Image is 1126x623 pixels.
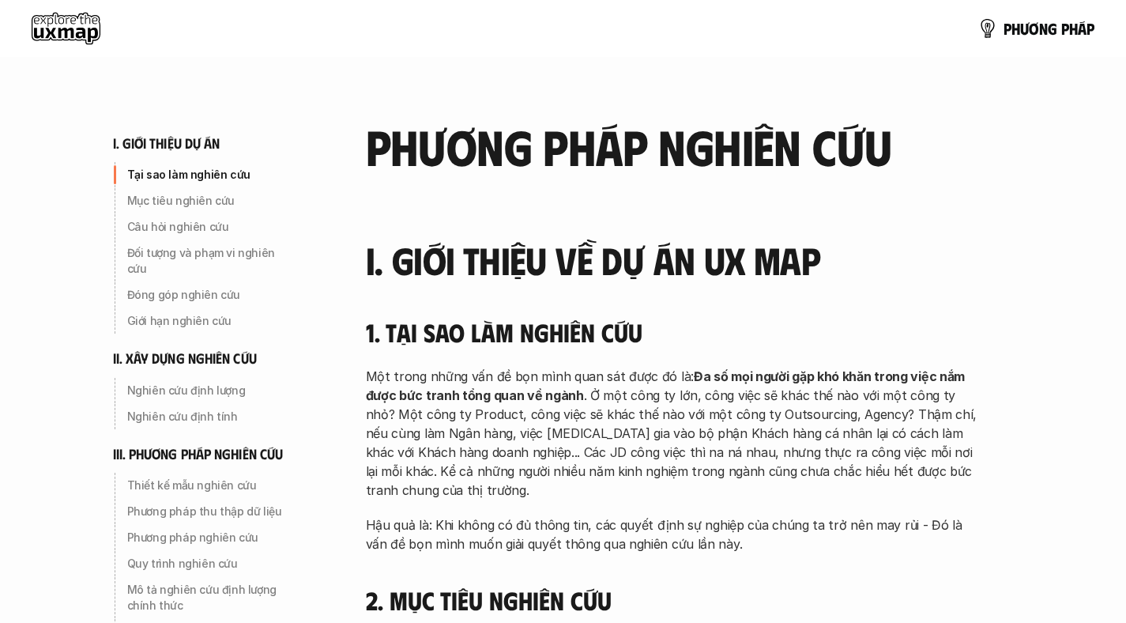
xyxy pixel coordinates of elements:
[1020,20,1029,37] span: ư
[113,473,303,498] a: Thiết kế mẫu nghiên cứu
[1011,20,1020,37] span: h
[1039,20,1048,37] span: n
[127,478,296,493] p: Thiết kế mẫu nghiên cứu
[113,349,257,368] h6: ii. xây dựng nghiên cứu
[113,162,303,187] a: Tại sao làm nghiên cứu
[113,308,303,334] a: Giới hạn nghiên cứu
[127,219,296,235] p: Câu hỏi nghiên cứu
[366,119,982,172] h2: phương pháp nghiên cứu
[113,525,303,550] a: Phương pháp nghiên cứu
[1004,20,1011,37] span: p
[1069,20,1078,37] span: h
[113,214,303,240] a: Câu hỏi nghiên cứu
[113,445,284,463] h6: iii. phương pháp nghiên cứu
[113,404,303,429] a: Nghiên cứu định tính
[113,282,303,308] a: Đóng góp nghiên cứu
[366,240,982,281] h3: I. Giới thiệu về dự án UX Map
[113,240,303,281] a: Đối tượng và phạm vi nghiên cứu
[127,409,296,425] p: Nghiên cứu định tính
[113,577,303,618] a: Mô tả nghiên cứu định lượng chính thức
[1061,20,1069,37] span: p
[113,188,303,213] a: Mục tiêu nghiên cứu
[113,551,303,576] a: Quy trình nghiên cứu
[366,515,982,553] p: Hậu quả là: Khi không có đủ thông tin, các quyết định sự nghiệp của chúng ta trở nên may rủi - Đó...
[127,167,296,183] p: Tại sao làm nghiên cứu
[978,13,1094,44] a: phươngpháp
[366,317,982,347] h4: 1. Tại sao làm nghiên cứu
[127,504,296,519] p: Phương pháp thu thập dữ liệu
[113,499,303,524] a: Phương pháp thu thập dữ liệu
[1078,20,1086,37] span: á
[1048,20,1057,37] span: g
[1086,20,1094,37] span: p
[1029,20,1039,37] span: ơ
[127,530,296,546] p: Phương pháp nghiên cứu
[127,582,296,614] p: Mô tả nghiên cứu định lượng chính thức
[127,313,296,329] p: Giới hạn nghiên cứu
[127,193,296,209] p: Mục tiêu nghiên cứu
[127,287,296,303] p: Đóng góp nghiên cứu
[113,378,303,403] a: Nghiên cứu định lượng
[127,383,296,398] p: Nghiên cứu định lượng
[366,367,982,500] p: Một trong những vấn đề bọn mình quan sát được đó là: . Ở một công ty lớn, công việc sẽ khác thế n...
[366,585,982,615] h4: 2. Mục tiêu nghiên cứu
[113,134,220,153] h6: i. giới thiệu dự án
[127,556,296,572] p: Quy trình nghiên cứu
[127,245,296,277] p: Đối tượng và phạm vi nghiên cứu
